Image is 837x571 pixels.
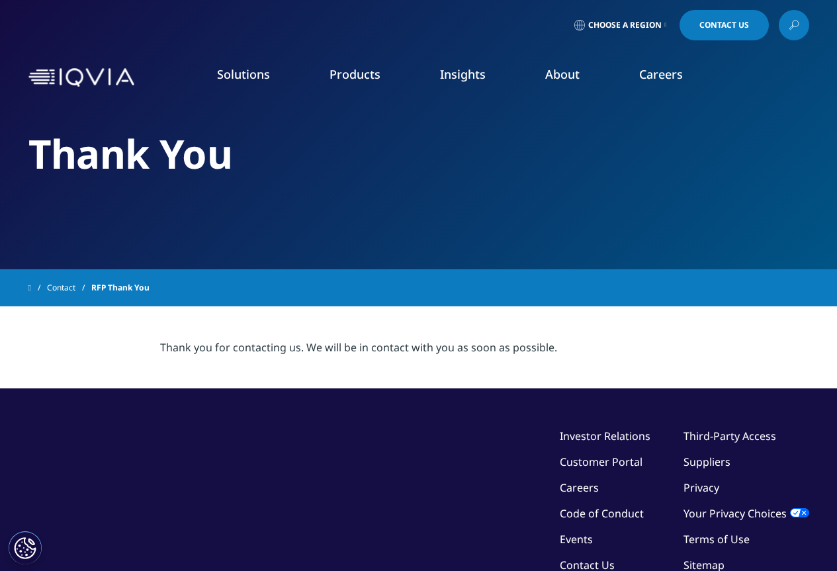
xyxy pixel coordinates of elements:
[683,506,809,521] a: Your Privacy Choices
[560,480,599,495] a: Careers
[639,66,683,82] a: Careers
[91,276,150,300] span: RFP Thank You
[9,531,42,564] button: Paramètres des cookies
[699,21,749,29] span: Contact Us
[28,129,809,179] h2: Thank You
[545,66,580,82] a: About
[160,339,677,355] div: Thank you for contacting us. We will be in contact with you as soon as possible.
[47,276,91,300] a: Contact
[560,455,642,469] a: Customer Portal
[28,68,134,87] img: IQVIA Healthcare Information Technology and Pharma Clinical Research Company
[560,532,593,547] a: Events
[683,532,750,547] a: Terms of Use
[683,455,730,469] a: Suppliers
[560,429,650,443] a: Investor Relations
[440,66,486,82] a: Insights
[683,429,776,443] a: Third-Party Access
[140,46,809,109] nav: Primary
[683,480,719,495] a: Privacy
[680,10,769,40] a: Contact Us
[217,66,270,82] a: Solutions
[560,506,644,521] a: Code of Conduct
[588,20,662,30] span: Choose a Region
[330,66,380,82] a: Products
